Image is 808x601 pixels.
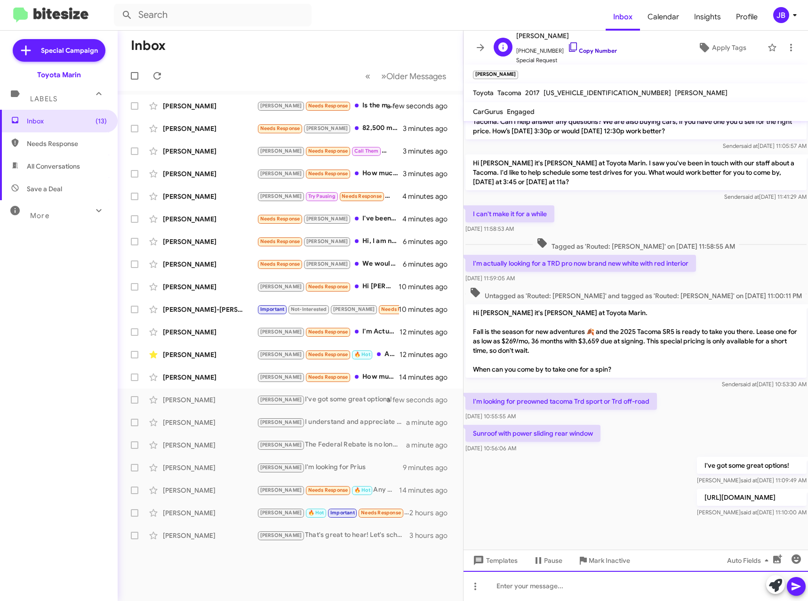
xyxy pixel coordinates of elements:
span: Tagged as 'Routed: [PERSON_NAME]' on [DATE] 11:58:55 AM [533,237,739,251]
span: [PERSON_NAME] [306,216,348,222]
div: 9 minutes ago [403,463,456,472]
div: 3 minutes ago [403,146,456,156]
div: [PERSON_NAME] [163,395,257,405]
span: Needs Response [260,216,300,222]
span: Save a Deal [27,184,62,194]
p: Hi [PERSON_NAME]! It's [PERSON_NAME] at Toyota Marin. Saw you've been in touch with our staff abo... [465,104,807,139]
span: Needs Response [361,510,401,516]
span: Call Them [354,148,379,154]
span: [PERSON_NAME] [260,171,302,177]
span: Toyota [473,89,494,97]
button: Apply Tags [681,39,763,56]
p: [URL][DOMAIN_NAME] [696,489,806,506]
span: Older Messages [386,71,446,81]
span: [PERSON_NAME] [260,419,302,425]
div: And a ice cap Trd pro sequoia [257,349,400,360]
span: Templates [471,552,518,569]
span: Auto Fields [727,552,772,569]
div: [PERSON_NAME] [163,531,257,540]
span: [PERSON_NAME] [260,464,302,471]
div: JB [773,7,789,23]
div: [PERSON_NAME] [163,486,257,495]
div: 14 minutes ago [399,373,455,382]
div: [PERSON_NAME] [163,327,257,337]
div: [PERSON_NAME] [163,418,257,427]
span: said at [742,193,759,200]
span: [PERSON_NAME] [260,374,302,380]
button: Pause [525,552,570,569]
span: [DATE] 10:56:06 AM [465,445,516,452]
div: 10 minutes ago [399,282,456,292]
span: [PERSON_NAME] [306,125,348,131]
span: [PERSON_NAME] [DATE] 11:09:49 AM [696,477,806,484]
div: 10 minutes ago [399,305,456,314]
span: Inbox [606,3,640,31]
span: 2017 [525,89,540,97]
span: Engaged [507,107,535,116]
div: a minute ago [406,440,456,450]
button: Previous [360,66,376,86]
span: [PERSON_NAME] [260,442,302,448]
div: [PERSON_NAME] [163,124,257,133]
span: 🔥 Hot [308,510,324,516]
div: [PERSON_NAME] [163,282,257,292]
span: Needs Response [260,125,300,131]
p: I'm looking for preowned tacoma Trd sport or Trd off-road [465,393,657,410]
button: Auto Fields [720,552,780,569]
span: [PERSON_NAME] [516,30,617,41]
a: Insights [687,3,728,31]
input: Search [114,4,312,26]
span: Needs Response [308,171,348,177]
span: [PERSON_NAME] [260,510,302,516]
span: [DATE] 11:59:05 AM [465,275,515,282]
div: a few seconds ago [399,395,456,405]
span: « [365,70,370,82]
span: said at [741,142,757,149]
div: [PERSON_NAME] [163,463,257,472]
span: Try Pausing [308,193,336,199]
a: Profile [728,3,765,31]
span: [PERSON_NAME] [260,284,302,290]
span: said at [740,509,757,516]
div: [PERSON_NAME] [163,440,257,450]
div: [PERSON_NAME] [163,237,257,246]
div: [PERSON_NAME] [163,350,257,359]
div: How much down if I'm financing I don't want to never lease anything!!. [257,372,399,382]
div: [PERSON_NAME] [163,101,257,111]
div: I'm Actually interested in a new Camry hybrid Se or xle , XSE [257,326,400,337]
span: [PERSON_NAME] [675,89,728,97]
span: Tacoma [497,89,521,97]
div: I'm not available to talk via call. text is preferably [257,146,403,156]
div: Is the model y available? [257,100,399,111]
button: Templates [464,552,525,569]
div: Hi [PERSON_NAME] Sound like pretty good deals but for now, I wasn't planning to have Tacoma. H.Ev... [257,281,399,292]
span: Needs Response [308,374,348,380]
div: 3 hours ago [409,531,455,540]
span: [DATE] 11:58:53 AM [465,225,514,232]
span: [PHONE_NUMBER] [516,41,617,56]
span: Mark Inactive [589,552,630,569]
div: [PERSON_NAME]-[PERSON_NAME] [163,305,257,314]
div: [PERSON_NAME] [163,260,257,269]
span: Needs Response [308,148,348,154]
span: Apply Tags [712,39,746,56]
span: Important [330,510,355,516]
p: Sunroof with power sliding rear window [465,425,600,442]
div: [PERSON_NAME] [163,146,257,156]
span: [PERSON_NAME] [260,397,302,403]
span: Sender [DATE] 11:05:57 AM [722,142,806,149]
div: [PERSON_NAME] [163,508,257,518]
span: Needs Response [342,193,382,199]
span: [PERSON_NAME] [260,351,302,357]
div: Out of town for a week of vacation! [257,191,402,202]
span: [DATE] 10:55:55 AM [465,413,516,420]
div: 12 minutes ago [400,327,455,337]
span: [PERSON_NAME] [333,306,375,312]
span: Needs Response [308,351,348,357]
span: » [381,70,386,82]
div: 6 minutes ago [403,237,456,246]
a: Calendar [640,3,687,31]
div: That's great to hear! Let's schedule a time for you to bring in your Accord Hybrid for an evaluat... [257,530,409,541]
span: Inbox [27,116,107,126]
